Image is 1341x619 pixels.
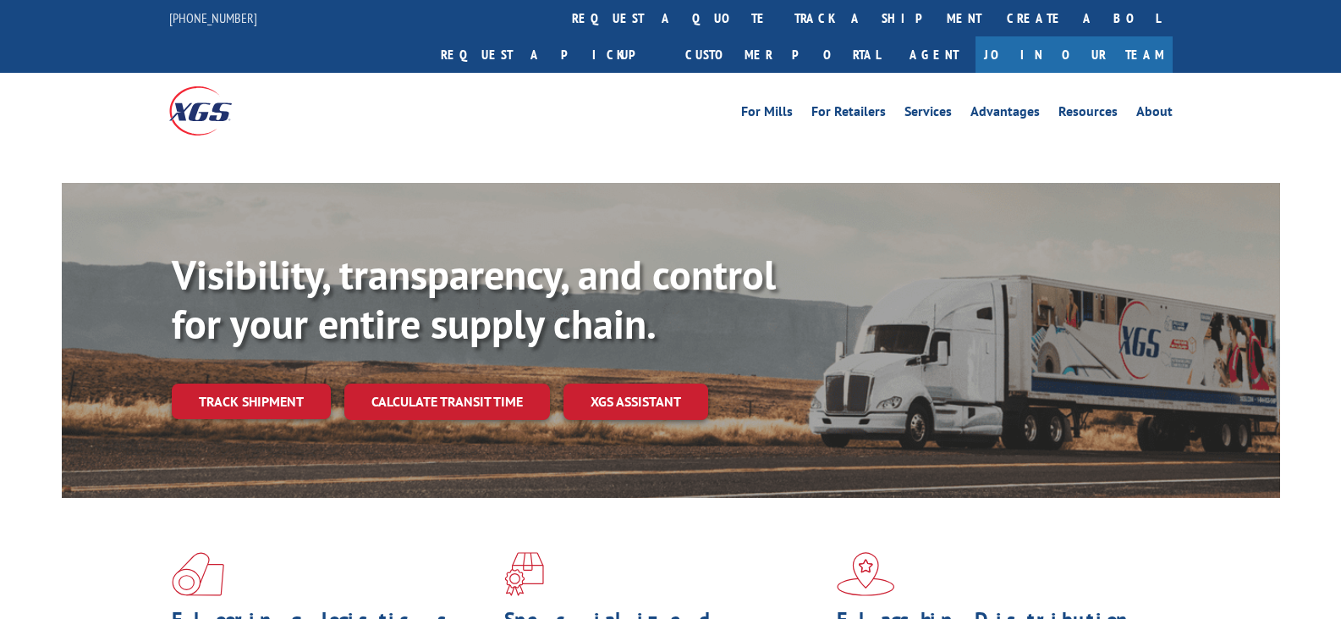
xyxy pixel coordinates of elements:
img: xgs-icon-focused-on-flooring-red [504,552,544,596]
a: Customer Portal [673,36,893,73]
img: xgs-icon-total-supply-chain-intelligence-red [172,552,224,596]
b: Visibility, transparency, and control for your entire supply chain. [172,248,776,350]
a: Track shipment [172,384,331,419]
a: Join Our Team [976,36,1173,73]
a: About [1136,105,1173,124]
a: Resources [1058,105,1118,124]
a: [PHONE_NUMBER] [169,9,257,26]
a: Request a pickup [428,36,673,73]
a: Agent [893,36,976,73]
a: For Retailers [811,105,886,124]
a: Advantages [970,105,1040,124]
a: Calculate transit time [344,384,550,420]
img: xgs-icon-flagship-distribution-model-red [837,552,895,596]
a: XGS ASSISTANT [563,384,708,420]
a: Services [904,105,952,124]
a: For Mills [741,105,793,124]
